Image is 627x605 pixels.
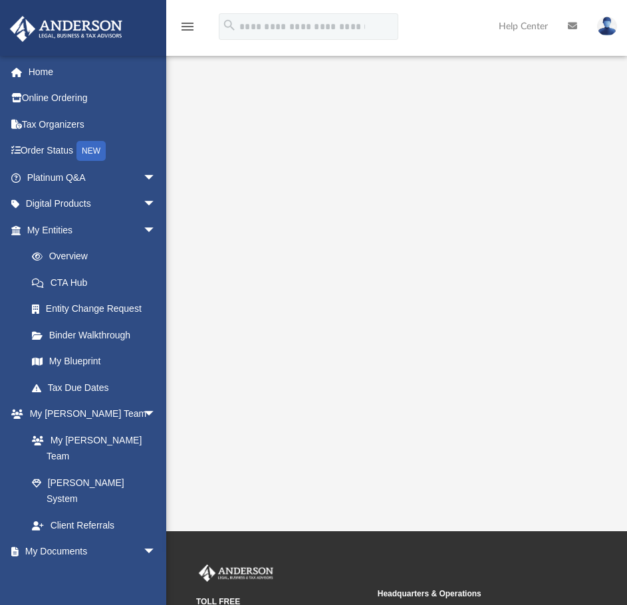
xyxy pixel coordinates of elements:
[9,191,176,217] a: Digital Productsarrow_drop_down
[222,18,237,33] i: search
[180,25,195,35] a: menu
[19,469,170,512] a: [PERSON_NAME] System
[19,427,163,469] a: My [PERSON_NAME] Team
[143,191,170,218] span: arrow_drop_down
[9,164,176,191] a: Platinum Q&Aarrow_drop_down
[9,401,170,427] a: My [PERSON_NAME] Teamarrow_drop_down
[597,17,617,36] img: User Pic
[19,269,176,296] a: CTA Hub
[9,59,176,85] a: Home
[196,564,276,582] img: Anderson Advisors Platinum Portal
[143,217,170,244] span: arrow_drop_down
[19,296,176,322] a: Entity Change Request
[143,164,170,191] span: arrow_drop_down
[19,512,170,539] a: Client Referrals
[180,19,195,35] i: menu
[9,85,176,112] a: Online Ordering
[9,138,176,165] a: Order StatusNEW
[9,539,170,565] a: My Documentsarrow_drop_down
[143,539,170,566] span: arrow_drop_down
[378,588,550,600] small: Headquarters & Operations
[76,141,106,161] div: NEW
[6,16,126,42] img: Anderson Advisors Platinum Portal
[143,401,170,428] span: arrow_drop_down
[9,111,176,138] a: Tax Organizers
[19,348,170,375] a: My Blueprint
[19,243,176,270] a: Overview
[9,217,176,243] a: My Entitiesarrow_drop_down
[19,322,176,348] a: Binder Walkthrough
[19,374,176,401] a: Tax Due Dates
